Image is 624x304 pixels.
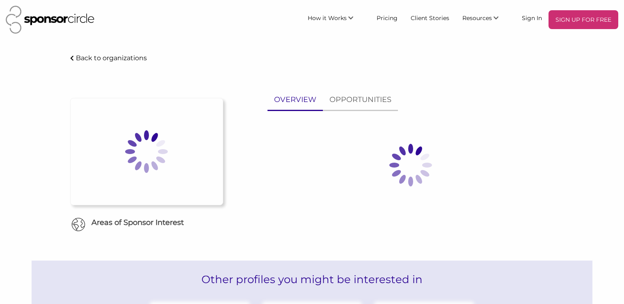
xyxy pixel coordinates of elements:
a: Pricing [370,10,404,25]
li: Resources [456,10,515,29]
a: Sign In [515,10,549,25]
img: Loading spinner [105,111,187,193]
img: Sponsor Circle Logo [6,6,94,34]
a: Client Stories [404,10,456,25]
h6: Areas of Sponsor Interest [64,218,229,228]
p: Back to organizations [76,54,147,62]
img: Globe Icon [71,218,85,231]
span: How it Works [308,14,347,22]
p: OVERVIEW [274,94,316,106]
li: How it Works [301,10,370,29]
span: Resources [462,14,492,22]
p: SIGN UP FOR FREE [552,14,615,26]
img: Loading spinner [370,124,452,206]
h2: Other profiles you might be interested in [32,261,592,298]
p: OPPORTUNITIES [329,94,391,106]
